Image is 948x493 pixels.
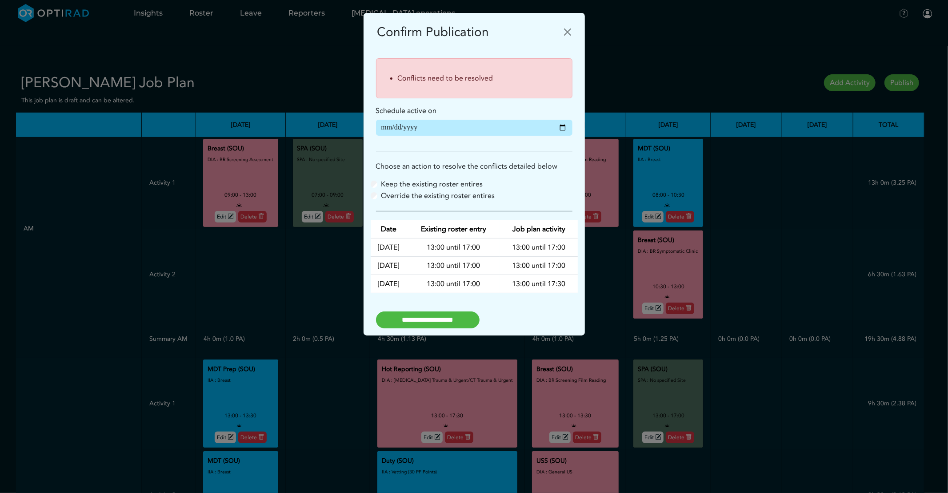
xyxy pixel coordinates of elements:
h5: Confirm Publication [377,23,489,41]
button: Close [560,25,575,39]
td: [DATE] [371,238,407,257]
th: Job plan activity [500,220,578,238]
li: Conflicts need to be resolved [398,73,565,84]
td: [DATE] [371,257,407,275]
td: [DATE] [371,275,407,293]
label: Override the existing roster entires [381,190,495,201]
label: Keep the existing roster entires [381,179,483,190]
label: Schedule active on [376,105,437,116]
th: Date [371,220,407,238]
p: Choose an action to resolve the conflicts detailed below [371,161,578,172]
td: 13:00 until 17:00 [407,275,500,293]
td: 13:00 until 17:00 [500,257,578,275]
td: 13:00 until 17:00 [407,257,500,275]
th: Existing roster entry [407,220,500,238]
td: 13:00 until 17:30 [500,275,578,293]
td: 13:00 until 17:00 [407,238,500,257]
td: 13:00 until 17:00 [500,238,578,257]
